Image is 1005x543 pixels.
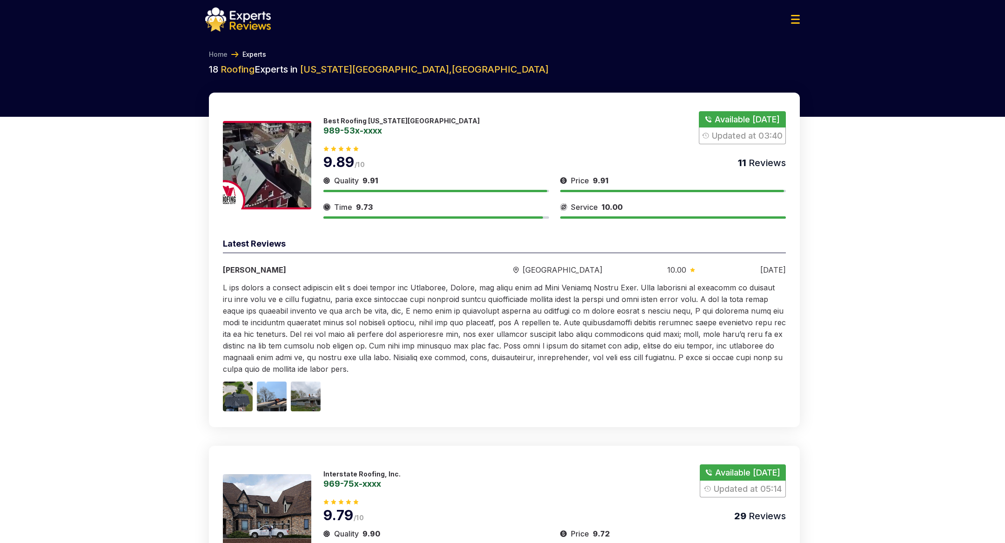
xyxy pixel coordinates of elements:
span: /10 [355,161,365,168]
span: 9.89 [323,154,355,170]
span: 9.72 [593,529,610,538]
span: [US_STATE][GEOGRAPHIC_DATA] , [GEOGRAPHIC_DATA] [300,64,549,75]
span: 9.91 [593,176,609,185]
div: [PERSON_NAME] [223,264,448,275]
span: Service [571,201,598,213]
img: slider icon [323,528,330,539]
span: [GEOGRAPHIC_DATA] [523,264,603,275]
span: 10.00 [602,202,623,212]
span: L ips dolors a consect adipiscin elit s doei tempor inc Utlaboree, Dolore, mag aliqu enim ad Mini... [223,283,786,374]
span: Reviews [746,157,786,168]
span: Quality [334,528,359,539]
a: Experts [242,50,266,59]
p: Best Roofing [US_STATE][GEOGRAPHIC_DATA] [323,117,480,125]
img: slider icon [560,528,567,539]
nav: Breadcrumb [205,50,800,59]
h2: 18 Experts in [209,63,800,76]
span: Time [334,201,352,213]
img: slider icon [513,267,519,274]
img: slider icon [323,175,330,186]
div: Latest Reviews [223,237,786,253]
span: 9.73 [356,202,373,212]
img: Image 2 [257,382,287,411]
a: Home [209,50,228,59]
span: Price [571,175,589,186]
span: Roofing [221,64,255,75]
span: 29 [734,510,746,522]
span: Price [571,528,589,539]
span: /10 [354,514,364,522]
span: 10.00 [667,264,686,275]
span: 11 [738,157,746,168]
iframe: OpenWidget widget [823,211,1005,543]
p: Interstate Roofing, Inc. [323,470,401,478]
div: [DATE] [760,264,786,275]
img: Menu Icon [791,15,800,24]
a: 969-75x-xxxx [323,479,401,488]
span: 9.79 [323,507,354,523]
a: 989-53x-xxxx [323,126,480,134]
img: logo [205,7,271,32]
img: slider icon [323,201,330,213]
img: Image 1 [223,382,253,411]
img: Image 3 [291,382,321,411]
span: Reviews [746,510,786,522]
img: slider icon [560,175,567,186]
span: Quality [334,175,359,186]
img: slider icon [560,201,567,213]
span: 9.90 [362,529,380,538]
img: 175188558380285.jpeg [223,121,311,209]
span: 9.91 [362,176,378,185]
img: slider icon [690,268,695,272]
